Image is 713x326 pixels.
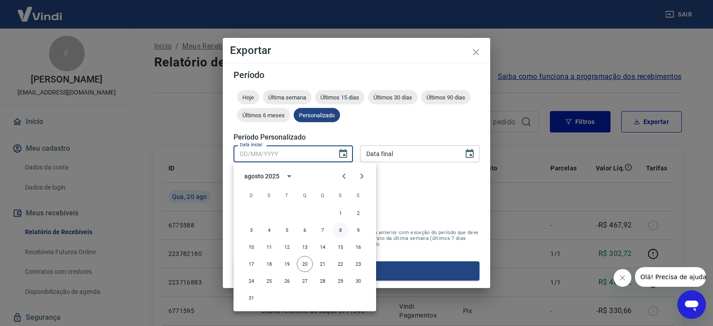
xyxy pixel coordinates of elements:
button: 20 [297,256,313,272]
input: DD/MM/YYYY [360,145,457,162]
button: 12 [279,239,295,255]
h5: Período [234,70,479,79]
button: 8 [332,222,348,238]
button: 26 [279,273,295,289]
label: Data inicial [240,141,262,148]
div: Última semana [263,90,311,104]
div: Personalizado [294,108,340,122]
div: Hoje [237,90,259,104]
div: Últimos 15 dias [315,90,365,104]
button: 4 [261,222,277,238]
button: 24 [243,273,259,289]
button: 18 [261,256,277,272]
span: sexta-feira [332,186,348,204]
iframe: Botão para abrir a janela de mensagens [677,290,706,319]
span: Última semana [263,94,311,101]
button: Choose date [461,145,479,163]
div: Últimos 30 dias [368,90,418,104]
span: domingo [243,186,259,204]
div: agosto 2025 [244,172,279,181]
button: 2 [350,205,366,221]
button: 10 [243,239,259,255]
span: Olá! Precisa de ajuda? [5,6,75,13]
span: Hoje [237,94,259,101]
button: 15 [332,239,348,255]
button: 14 [315,239,331,255]
button: 1 [332,205,348,221]
iframe: Fechar mensagem [614,269,631,287]
iframe: Mensagem da empresa [635,267,706,287]
span: quarta-feira [297,186,313,204]
button: 19 [279,256,295,272]
span: Personalizado [294,112,340,119]
span: segunda-feira [261,186,277,204]
button: 27 [297,273,313,289]
button: 13 [297,239,313,255]
h4: Exportar [230,45,483,56]
button: 23 [350,256,366,272]
button: 3 [243,222,259,238]
button: 6 [297,222,313,238]
button: 11 [261,239,277,255]
button: 21 [315,256,331,272]
input: DD/MM/YYYY [234,145,331,162]
span: Últimos 90 dias [421,94,471,101]
button: 16 [350,239,366,255]
div: Últimos 6 meses [237,108,290,122]
button: 17 [243,256,259,272]
button: 7 [315,222,331,238]
button: 5 [279,222,295,238]
button: 31 [243,290,259,306]
button: close [465,41,487,63]
button: 28 [315,273,331,289]
span: sábado [350,186,366,204]
button: Next month [353,167,371,185]
button: 9 [350,222,366,238]
span: Últimos 30 dias [368,94,418,101]
span: terça-feira [279,186,295,204]
span: Últimos 6 meses [237,112,290,119]
button: 25 [261,273,277,289]
button: 29 [332,273,348,289]
button: Previous month [335,167,353,185]
button: calendar view is open, switch to year view [282,169,297,184]
button: Choose date [334,145,352,163]
button: 30 [350,273,366,289]
h5: Período Personalizado [234,133,479,142]
div: Últimos 90 dias [421,90,471,104]
span: Últimos 15 dias [315,94,365,101]
button: 22 [332,256,348,272]
span: quinta-feira [315,186,331,204]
